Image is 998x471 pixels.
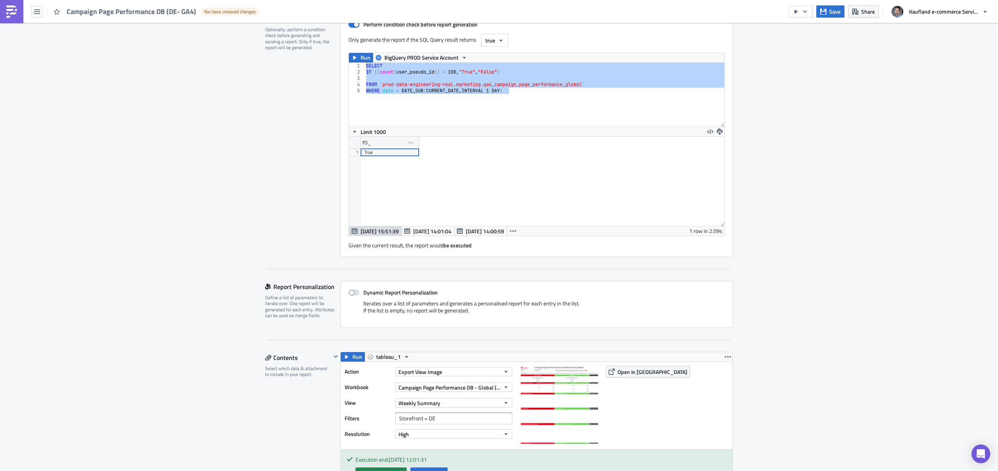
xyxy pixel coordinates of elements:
[402,226,455,236] button: [DATE] 14:01:04
[395,413,512,424] input: Filter1=Value1&...
[349,69,365,75] div: 2
[398,383,500,392] span: Campaign Page Performance DB - Global (GA4)
[361,53,370,62] span: Run
[349,88,365,94] div: 5
[443,241,472,249] strong: be executed
[376,352,401,362] span: tableau_1
[395,383,512,392] button: Campaign Page Performance DB - Global (GA4)
[829,7,841,16] span: Save
[361,227,399,235] span: [DATE] 15:51:39
[891,5,904,18] img: Avatar
[395,398,512,407] button: Weekly Summary
[861,7,875,16] span: Share
[345,428,391,440] label: Resolution
[971,445,990,463] div: Open Intercom Messenger
[413,227,451,235] span: [DATE] 14:01:04
[265,26,335,51] div: Optionally, perform a condition check before generating and sending a report. Only if true, the r...
[395,367,512,376] button: Export View Image
[345,413,391,424] label: Filters
[349,34,477,46] label: Only generate the report if the SQL Query result returns
[349,81,365,88] div: 4
[3,3,372,24] body: Rich Text Area. Press ALT-0 for help.
[265,295,335,319] div: Define a list of parameters to iterate over. One report will be generated for each entry. Attribu...
[341,352,365,362] button: Run
[384,53,458,62] span: BigQuery PROD Service Account
[520,366,598,444] img: View Image
[689,226,722,236] div: 1 row in 2.09s
[345,397,391,409] label: View
[349,53,373,62] button: Run
[331,352,340,361] button: Hide content
[887,3,992,20] button: Kaufland e-commerce Services GmbH & Co. KG
[481,34,508,47] button: true
[356,455,727,464] div: Execution end: [DATE] 12:01:31
[349,63,365,69] div: 1
[349,127,389,136] button: Limit 1000
[5,5,18,18] img: PushMetrics
[373,53,470,62] button: BigQuery PROD Service Account
[485,36,495,44] span: true
[848,5,879,18] button: Share
[363,288,438,296] strong: Dynamic Report Personalization
[265,365,331,378] div: Select which data & attachment to include in your report.
[345,366,391,378] label: Action
[466,227,504,235] span: [DATE] 14:00:59
[349,236,725,249] div: Given the current result, the report would
[265,281,340,293] div: Report Personalization
[265,352,331,363] div: Contents
[365,352,412,362] button: tableau_1
[398,430,409,438] span: High
[361,128,386,136] span: Limit 1000
[909,7,979,16] span: Kaufland e-commerce Services GmbH & Co. KG
[3,12,372,24] p: Storefront: DE Link to DB:
[349,226,402,236] button: [DATE] 15:51:39
[204,9,256,15] span: You have unsaved changes
[349,300,725,320] div: Iterates over a list of parameters and generates a personalised report for each entry in the list...
[816,5,844,18] button: Save
[454,226,507,236] button: [DATE] 14:00:59
[606,366,690,378] button: Open in [GEOGRAPHIC_DATA]
[349,75,365,81] div: 3
[398,368,442,376] span: Export View Image
[352,352,362,362] span: Run
[345,381,391,393] label: Workbook
[398,399,440,407] span: Weekly Summary
[365,148,415,156] div: True
[30,18,76,24] a: Weekly Campaigns
[3,3,372,9] p: Weekly Homepage Campaign Page Performance
[363,137,371,148] div: f0_
[363,20,478,28] strong: Perform condition check before report generation
[618,368,687,376] span: Open in [GEOGRAPHIC_DATA]
[395,429,512,439] button: High
[67,7,197,17] span: Campaign Page Performance DB (DE- GA4)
